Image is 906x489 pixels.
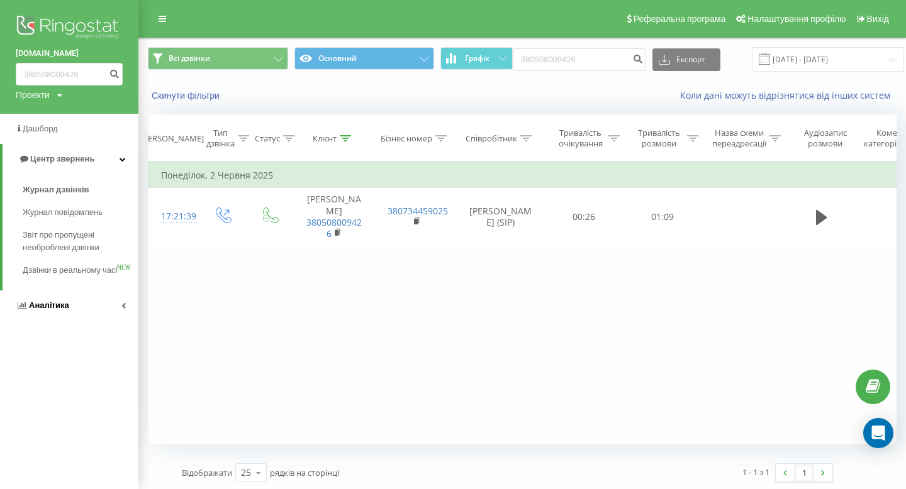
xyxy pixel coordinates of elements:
[624,188,702,246] td: 01:09
[255,133,280,144] div: Статус
[206,128,235,149] div: Тип дзвінка
[16,13,123,44] img: Ringostat logo
[466,133,517,144] div: Співробітник
[169,53,210,63] span: Всі дзвінки
[23,229,132,254] span: Звіт про пропущені необроблені дзвінки
[23,124,58,133] span: Дашборд
[680,89,897,101] a: Коли дані можуть відрізнятися вiд інших систем
[241,466,251,479] div: 25
[23,179,138,201] a: Журнал дзвінків
[23,206,103,219] span: Журнал повідомлень
[148,47,288,70] button: Всі дзвінки
[23,184,89,196] span: Журнал дзвінків
[16,63,123,85] input: Пошук за номером
[652,48,720,71] button: Експорт
[747,14,846,24] span: Налаштування профілю
[23,264,117,277] span: Дзвінки в реальному часі
[270,467,339,478] span: рядків на сторінці
[161,204,186,229] div: 17:21:39
[16,89,50,101] div: Проекти
[795,128,856,149] div: Аудіозапис розмови
[381,133,432,144] div: Бізнес номер
[29,300,69,310] span: Аналiтика
[23,201,138,224] a: Журнал повідомлень
[306,216,362,239] a: 380508009426
[294,47,435,70] button: Основний
[712,128,766,149] div: Назва схеми переадресації
[867,14,889,24] span: Вихід
[388,205,448,217] a: 380734459025
[545,188,624,246] td: 00:26
[742,466,769,478] div: 1 - 1 з 1
[23,224,138,259] a: Звіт про пропущені необроблені дзвінки
[148,90,226,101] button: Скинути фільтри
[795,464,814,481] a: 1
[634,128,684,149] div: Тривалість розмови
[440,47,513,70] button: Графік
[313,133,337,144] div: Клієнт
[513,48,646,71] input: Пошук за номером
[293,188,375,246] td: [PERSON_NAME]
[23,259,138,282] a: Дзвінки в реальному часіNEW
[140,133,204,144] div: [PERSON_NAME]
[465,54,489,63] span: Графік
[634,14,726,24] span: Реферальна програма
[182,467,232,478] span: Відображати
[556,128,605,149] div: Тривалість очікування
[863,418,893,448] div: Open Intercom Messenger
[3,144,138,174] a: Центр звернень
[30,154,94,163] span: Центр звернень
[16,47,123,60] a: [DOMAIN_NAME]
[457,188,545,246] td: [PERSON_NAME] (SIP)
